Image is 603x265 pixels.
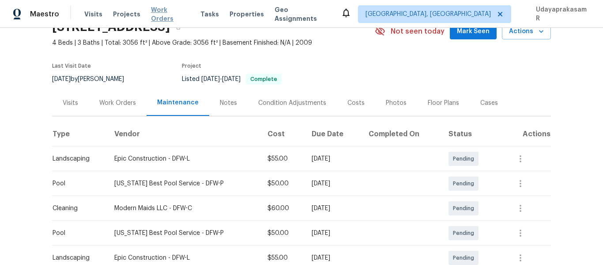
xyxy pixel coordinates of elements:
[53,204,100,213] div: Cleaning
[114,253,253,262] div: Epic Construction - DFW-L
[30,10,59,19] span: Maestro
[52,23,170,31] h2: [STREET_ADDRESS]
[99,99,136,108] div: Work Orders
[268,253,298,262] div: $55.00
[312,253,354,262] div: [DATE]
[53,154,100,163] div: Landscaping
[52,76,71,82] span: [DATE]
[480,99,498,108] div: Cases
[503,122,551,146] th: Actions
[305,122,362,146] th: Due Date
[230,10,264,19] span: Properties
[457,26,490,37] span: Mark Seen
[157,98,199,107] div: Maintenance
[532,5,590,23] span: Udayaprakasam R
[362,122,442,146] th: Completed On
[441,122,503,146] th: Status
[182,76,282,82] span: Listed
[53,229,100,238] div: Pool
[453,204,478,213] span: Pending
[53,179,100,188] div: Pool
[347,99,365,108] div: Costs
[182,63,201,69] span: Project
[453,253,478,262] span: Pending
[312,154,354,163] div: [DATE]
[453,154,478,163] span: Pending
[312,204,354,213] div: [DATE]
[453,229,478,238] span: Pending
[114,154,253,163] div: Epic Construction - DFW-L
[450,23,497,40] button: Mark Seen
[386,99,407,108] div: Photos
[220,99,237,108] div: Notes
[268,229,298,238] div: $50.00
[509,26,544,37] span: Actions
[201,76,241,82] span: -
[201,76,220,82] span: [DATE]
[312,179,354,188] div: [DATE]
[113,10,140,19] span: Projects
[260,122,305,146] th: Cost
[502,23,551,40] button: Actions
[63,99,78,108] div: Visits
[52,74,135,84] div: by [PERSON_NAME]
[258,99,326,108] div: Condition Adjustments
[52,38,375,47] span: 4 Beds | 3 Baths | Total: 3056 ft² | Above Grade: 3056 ft² | Basement Finished: N/A | 2009
[391,27,445,36] span: Not seen today
[52,122,107,146] th: Type
[107,122,260,146] th: Vendor
[222,76,241,82] span: [DATE]
[114,204,253,213] div: Modern Maids LLC - DFW-C
[53,253,100,262] div: Landscaping
[84,10,102,19] span: Visits
[268,154,298,163] div: $55.00
[268,204,298,213] div: $60.00
[247,77,281,82] span: Complete
[114,229,253,238] div: [US_STATE] Best Pool Service - DFW-P
[52,63,91,69] span: Last Visit Date
[366,10,491,19] span: [GEOGRAPHIC_DATA], [GEOGRAPHIC_DATA]
[268,179,298,188] div: $50.00
[114,179,253,188] div: [US_STATE] Best Pool Service - DFW-P
[275,5,330,23] span: Geo Assignments
[312,229,354,238] div: [DATE]
[200,11,219,17] span: Tasks
[453,179,478,188] span: Pending
[428,99,459,108] div: Floor Plans
[151,5,190,23] span: Work Orders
